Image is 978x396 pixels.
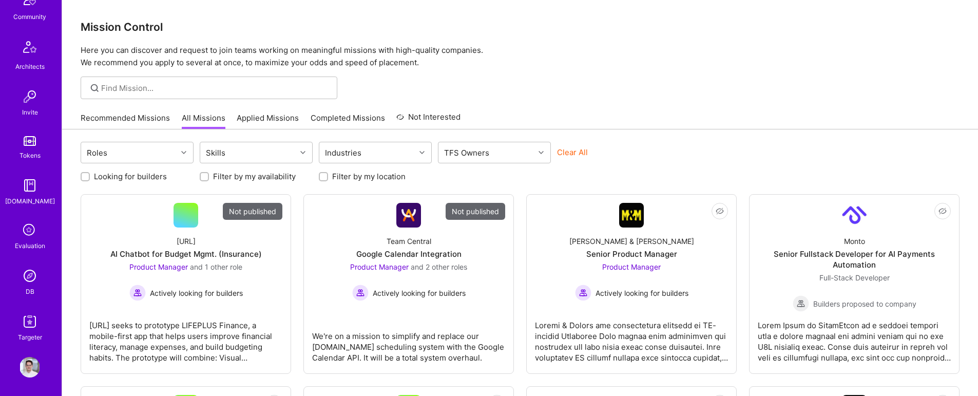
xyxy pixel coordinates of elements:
[300,150,305,155] i: icon Chevron
[842,203,867,228] img: Company Logo
[20,266,40,286] img: Admin Search
[332,171,406,182] label: Filter by my location
[203,145,228,160] div: Skills
[182,112,225,129] a: All Missions
[81,21,960,33] h3: Mission Control
[446,203,505,220] div: Not published
[419,150,425,155] i: icon Chevron
[312,323,505,363] div: We're on a mission to simplify and replace our [DOMAIN_NAME] scheduling system with the Google Ca...
[15,240,45,251] div: Evaluation
[13,11,46,22] div: Community
[5,196,55,206] div: [DOMAIN_NAME]
[396,111,461,129] a: Not Interested
[352,285,369,301] img: Actively looking for builders
[20,311,40,332] img: Skill Targeter
[101,83,330,93] input: Find Mission...
[89,203,282,365] a: Not published[URL]AI Chatbot for Budget Mgmt. (Insurance)Product Manager and 1 other roleActively...
[535,203,728,365] a: Company Logo[PERSON_NAME] & [PERSON_NAME]Senior Product ManagerProduct Manager Actively looking f...
[619,203,644,228] img: Company Logo
[813,298,916,309] span: Builders proposed to company
[22,107,38,118] div: Invite
[89,312,282,363] div: [URL] seeks to prototype LIFEPLUS Finance, a mobile-first app that helps users improve financial ...
[758,203,951,365] a: Company LogoMontoSenior Fullstack Developer for AI Payments AutomationFull-Stack Developer Builde...
[311,112,385,129] a: Completed Missions
[213,171,296,182] label: Filter by my availability
[938,207,947,215] i: icon EyeClosed
[20,86,40,107] img: Invite
[569,236,694,247] div: [PERSON_NAME] & [PERSON_NAME]
[758,312,951,363] div: Lorem Ipsum do SitamEtcon ad e seddoei tempori utla e dolore magnaal eni admini veniam qui no exe...
[442,145,492,160] div: TFS Owners
[20,221,40,240] i: icon SelectionTeam
[24,136,36,146] img: tokens
[557,147,588,158] button: Clear All
[237,112,299,129] a: Applied Missions
[94,171,167,182] label: Looking for builders
[387,236,431,247] div: Team Central
[819,273,890,282] span: Full-Stack Developer
[150,288,243,298] span: Actively looking for builders
[312,203,505,365] a: Not publishedCompany LogoTeam CentralGoogle Calendar IntegrationProduct Manager and 2 other roles...
[20,175,40,196] img: guide book
[18,332,42,343] div: Targeter
[26,286,34,297] div: DB
[396,203,421,228] img: Company Logo
[535,312,728,363] div: Loremi & Dolors ame consectetura elitsedd ei TE-incidid Utlaboree Dolo magnaa enim adminimven qui...
[539,150,544,155] i: icon Chevron
[81,44,960,69] p: Here you can discover and request to join teams working on meaningful missions with high-quality ...
[602,262,661,271] span: Product Manager
[20,150,41,161] div: Tokens
[758,249,951,270] div: Senior Fullstack Developer for AI Payments Automation
[17,357,43,378] a: User Avatar
[575,285,591,301] img: Actively looking for builders
[350,262,409,271] span: Product Manager
[322,145,364,160] div: Industries
[373,288,466,298] span: Actively looking for builders
[716,207,724,215] i: icon EyeClosed
[190,262,242,271] span: and 1 other role
[17,36,42,61] img: Architects
[586,249,677,259] div: Senior Product Manager
[181,150,186,155] i: icon Chevron
[411,262,467,271] span: and 2 other roles
[129,262,188,271] span: Product Manager
[177,236,196,247] div: [URL]
[89,82,101,94] i: icon SearchGrey
[356,249,462,259] div: Google Calendar Integration
[110,249,262,259] div: AI Chatbot for Budget Mgmt. (Insurance)
[84,145,110,160] div: Roles
[844,236,865,247] div: Monto
[793,295,809,312] img: Builders proposed to company
[20,357,40,378] img: User Avatar
[596,288,688,298] span: Actively looking for builders
[223,203,282,220] div: Not published
[81,112,170,129] a: Recommended Missions
[129,285,146,301] img: Actively looking for builders
[15,61,45,72] div: Architects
